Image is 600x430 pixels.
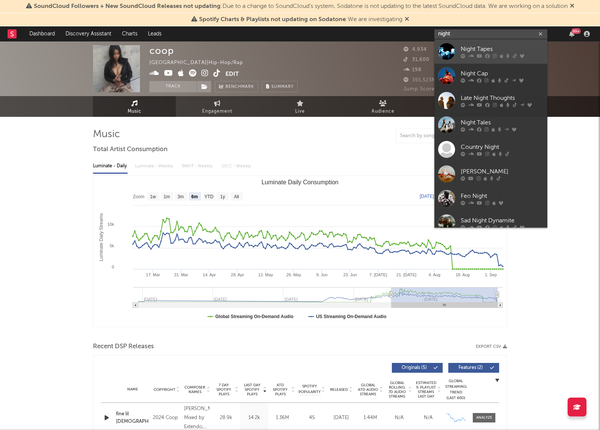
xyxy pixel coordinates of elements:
text: 12. May [258,272,273,277]
div: coop [149,45,174,56]
a: Audience [341,96,424,117]
a: Sad Night Dynamite [434,211,547,235]
span: : Due to a change to SoundCloud's system, Sodatone is not updating to the latest SoundCloud data.... [34,3,568,9]
text: Global Streaming On-Demand Audio [215,314,294,319]
span: 355,523 Monthly Listeners [404,78,478,83]
span: Benchmark [225,83,254,92]
a: Leads [143,26,167,41]
div: Late Night Thoughts [461,93,544,103]
text: 1. Sep [485,272,497,277]
text: 5k [110,243,114,248]
div: Night Tapes [461,44,544,54]
a: Night Tales [434,113,547,137]
text: 7. [DATE] [369,272,387,277]
text: 18. Aug [455,272,469,277]
text: 21. [DATE] [396,272,416,277]
div: 14.2k [242,414,266,422]
div: 99 + [571,28,581,34]
button: Summary [262,81,298,92]
span: Total Artist Consumption [93,145,168,154]
a: Discovery Assistant [60,26,117,41]
span: Jump Score: 76.8 [404,87,448,92]
div: [GEOGRAPHIC_DATA] | Hip-Hop/Rap [149,58,252,67]
span: Engagement [202,107,232,116]
a: Live [259,96,341,117]
span: SoundCloud Followers + New SoundCloud Releases not updating [34,3,221,9]
span: 4,934 [404,47,427,52]
span: Global Rolling 7D Audio Streams [387,381,407,399]
div: Luminate - Daily [93,160,128,173]
span: Global ATD Audio Streams [358,383,378,396]
a: Night Tapes [434,39,547,64]
div: Name [116,387,149,392]
div: 1.44M [358,414,383,422]
a: fine lil [DEMOGRAPHIC_DATA] [116,410,149,425]
div: 45 [298,414,325,422]
span: 31,600 [404,57,429,62]
span: Features ( 2 ) [453,366,488,370]
a: Music [93,96,176,117]
a: Benchmark [215,81,258,92]
text: [DATE] [420,194,434,199]
span: Last Day Spotify Plays [242,383,262,396]
svg: Luminate Daily Consumption [93,176,507,327]
div: Global Streaming Trend (Last 60D) [445,378,467,401]
span: 198 [404,67,422,72]
div: Country Night [461,142,544,151]
div: N/A [387,414,412,422]
text: 6m [191,194,198,199]
div: Night Tales [461,118,544,127]
text: 0 [112,265,114,269]
div: 2024 Coop [153,413,180,422]
span: Composer Names [184,385,206,394]
text: YTD [204,194,213,199]
a: Dashboard [24,26,60,41]
text: 3m [178,194,184,199]
a: Engagement [176,96,259,117]
button: Edit [225,69,239,79]
span: Copyright [154,387,175,392]
span: Released [330,387,348,392]
span: : We are investigating [199,17,402,23]
a: Country Night [434,137,547,162]
text: 26. May [286,272,302,277]
text: Luminate Daily Streams [99,213,104,261]
text: 4. Aug [429,272,440,277]
text: 10k [107,222,114,226]
button: 99+ [569,31,574,37]
span: Music [128,107,142,116]
div: Sad Night Dynamite [461,216,544,225]
span: Recent DSP Releases [93,342,154,351]
span: Summary [271,85,294,89]
button: Features(2) [448,363,499,373]
text: 23. Jun [343,272,357,277]
span: Live [295,107,305,116]
a: Charts [117,26,143,41]
text: 14. Apr [203,272,216,277]
a: Night Cap [434,64,547,88]
div: 1.36M [270,414,295,422]
span: Spotify Charts & Playlists not updating on Sodatone [199,17,346,23]
text: All [234,194,239,199]
text: 9. Jun [316,272,327,277]
a: Playlists/Charts [424,96,507,117]
div: Feo Night [461,191,544,200]
input: Search for artists [434,29,547,39]
a: Late Night Thoughts [434,88,547,113]
a: Feo Night [434,186,547,211]
span: Estimated % Playlist Streams Last Day [416,381,436,399]
a: [PERSON_NAME] [434,162,547,186]
button: Originals(5) [392,363,443,373]
text: 1m [164,194,170,199]
text: 17. Mar [146,272,160,277]
span: ATD Spotify Plays [270,383,290,396]
div: N/A [416,414,441,422]
text: Luminate Daily Consumption [262,179,339,185]
button: Track [149,81,196,92]
text: US Streaming On-Demand Audio [316,314,387,319]
text: 1y [220,194,225,199]
span: Spotify Popularity [298,384,321,395]
text: Zoom [133,194,145,199]
input: Search by song name or URL [396,133,476,139]
span: Dismiss [570,3,574,9]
